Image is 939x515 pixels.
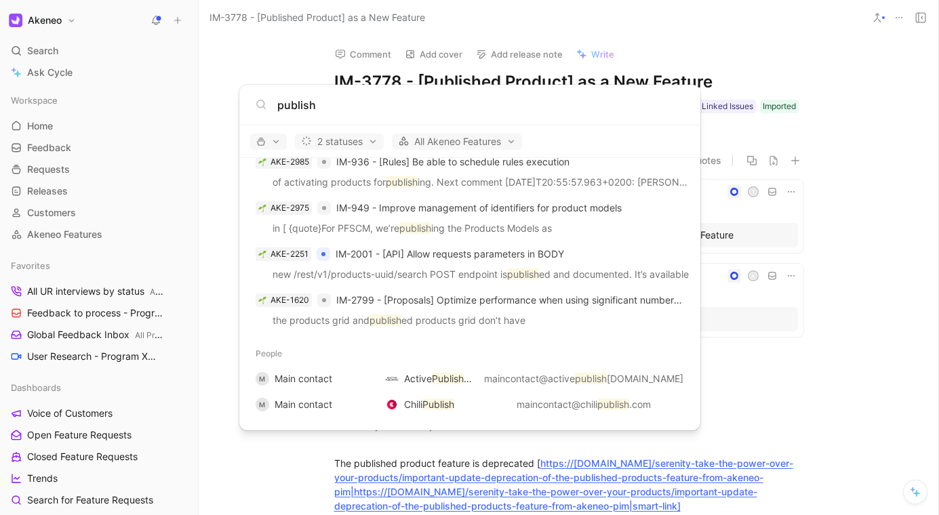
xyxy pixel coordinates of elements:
img: logo [385,372,399,386]
mark: Publish [432,373,464,384]
span: Active [404,373,432,384]
mark: publish [575,373,607,384]
div: Companies [239,426,700,450]
span: 2 statuses [301,133,378,150]
span: [DOMAIN_NAME] [607,373,683,384]
mark: publish [399,222,431,234]
div: People [239,342,700,366]
a: 🌱AKE-2975IM-949 - Improve management of identifiers for product modelsin [ {quote}For PFSCM, we’r... [245,195,695,241]
span: maincontact@active [484,373,575,384]
p: in [ {quote}For PFSCM, we’re ing the Products Models as [249,220,691,241]
p: new /rest/v1/products-uuid/search POST endpoint is ed and documented. It’s available [249,266,691,287]
span: IM-2799 - [Proposals] Optimize performance when using significant number of filters [336,294,713,306]
span: Main contact [275,398,332,410]
img: 🌱 [258,296,266,304]
img: logo [385,398,399,411]
div: M [256,372,269,386]
span: IM-936 - [Rules] Be able to schedule rules execution [336,156,570,167]
a: 🌱AKE-2251IM-2001 - [API] Allow requests parameters in BODYnew /rest/v1/products-uuid/search POST ... [245,241,695,287]
span: Main contact [275,373,332,384]
div: AKE-2985 [271,155,309,169]
span: maincontact@chili [517,398,597,410]
img: 🌱 [258,250,266,258]
p: the products grid and ed products grid don’t have [249,312,691,333]
button: MMain contactlogoChiliPublishmaincontact@chilipublish.com [245,392,695,417]
mark: publish [386,176,418,188]
mark: publish [507,268,539,280]
button: MMain contactlogoActivePublishingmaincontact@activepublish[DOMAIN_NAME] [245,366,695,392]
button: 2 statuses [295,133,384,150]
mark: publish [369,314,401,326]
span: IM-949 - Improve management of identifiers for product models [336,202,622,213]
mark: Publish [422,398,454,410]
img: 🌱 [258,204,266,212]
div: AKE-1620 [271,293,309,307]
img: 🌱 [258,158,266,166]
p: of activating products for ing. Next comment [DATE]T20:55:57.963+0200: [PERSON_NAME] [249,174,691,194]
div: M [256,398,269,411]
span: .com [629,398,651,410]
span: All Akeneo Features [398,133,516,150]
mark: publish [597,398,629,410]
a: 🌱AKE-1620IM-2799 - [Proposals] Optimize performance when using significant number of filtersthe p... [245,287,695,333]
div: AKE-2975 [271,201,309,215]
a: 🌱AKE-2985IM-936 - [Rules] Be able to schedule rules executionof activating products forpublishing... [245,149,695,195]
div: AKE-2251 [271,247,308,261]
span: IM-2001 - [API] Allow requests parameters in BODY [336,248,564,260]
span: Chili [404,398,422,410]
input: Type a command or search anything [277,97,684,113]
button: All Akeneo Features [392,133,522,150]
